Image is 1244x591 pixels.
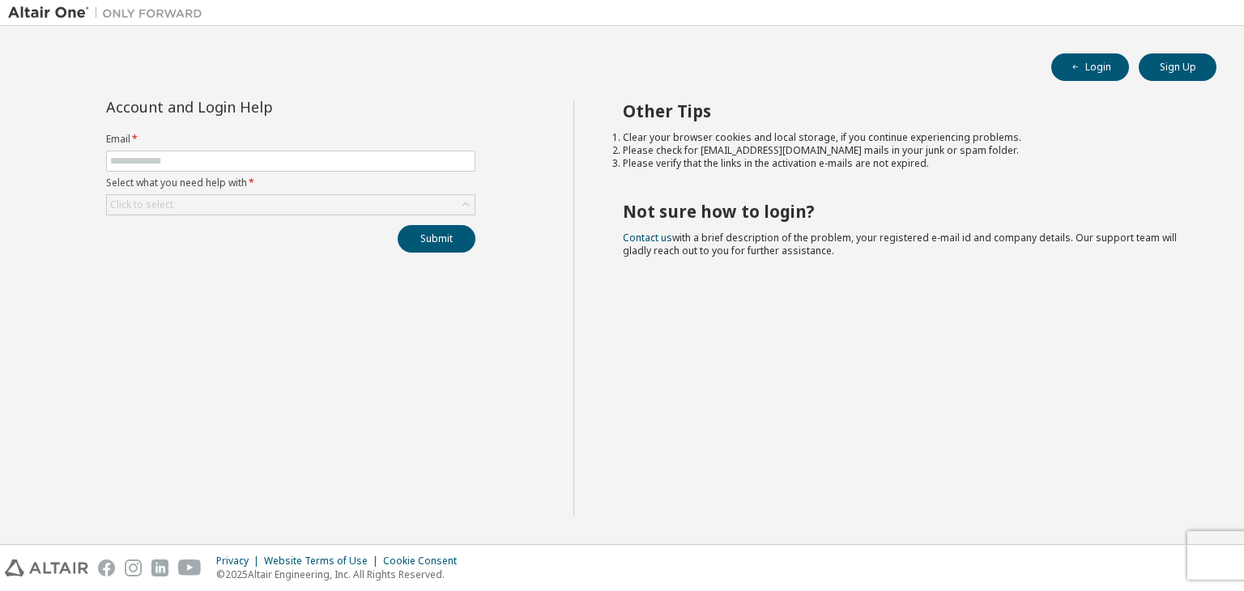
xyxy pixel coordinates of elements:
img: Altair One [8,5,211,21]
button: Sign Up [1139,53,1216,81]
h2: Not sure how to login? [623,201,1188,222]
li: Please verify that the links in the activation e-mails are not expired. [623,157,1188,170]
button: Login [1051,53,1129,81]
div: Click to select [110,198,173,211]
img: linkedin.svg [151,559,168,576]
h2: Other Tips [623,100,1188,121]
label: Select what you need help with [106,176,475,189]
li: Please check for [EMAIL_ADDRESS][DOMAIN_NAME] mails in your junk or spam folder. [623,144,1188,157]
a: Contact us [623,231,672,244]
img: facebook.svg [98,559,115,576]
div: Cookie Consent [383,555,466,568]
img: youtube.svg [178,559,202,576]
p: © 2025 Altair Engineering, Inc. All Rights Reserved. [216,568,466,581]
img: altair_logo.svg [5,559,88,576]
div: Click to select [107,195,475,215]
div: Website Terms of Use [264,555,383,568]
label: Email [106,133,475,146]
span: with a brief description of the problem, your registered e-mail id and company details. Our suppo... [623,231,1177,257]
div: Privacy [216,555,264,568]
li: Clear your browser cookies and local storage, if you continue experiencing problems. [623,131,1188,144]
div: Account and Login Help [106,100,402,113]
img: instagram.svg [125,559,142,576]
button: Submit [398,225,475,253]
